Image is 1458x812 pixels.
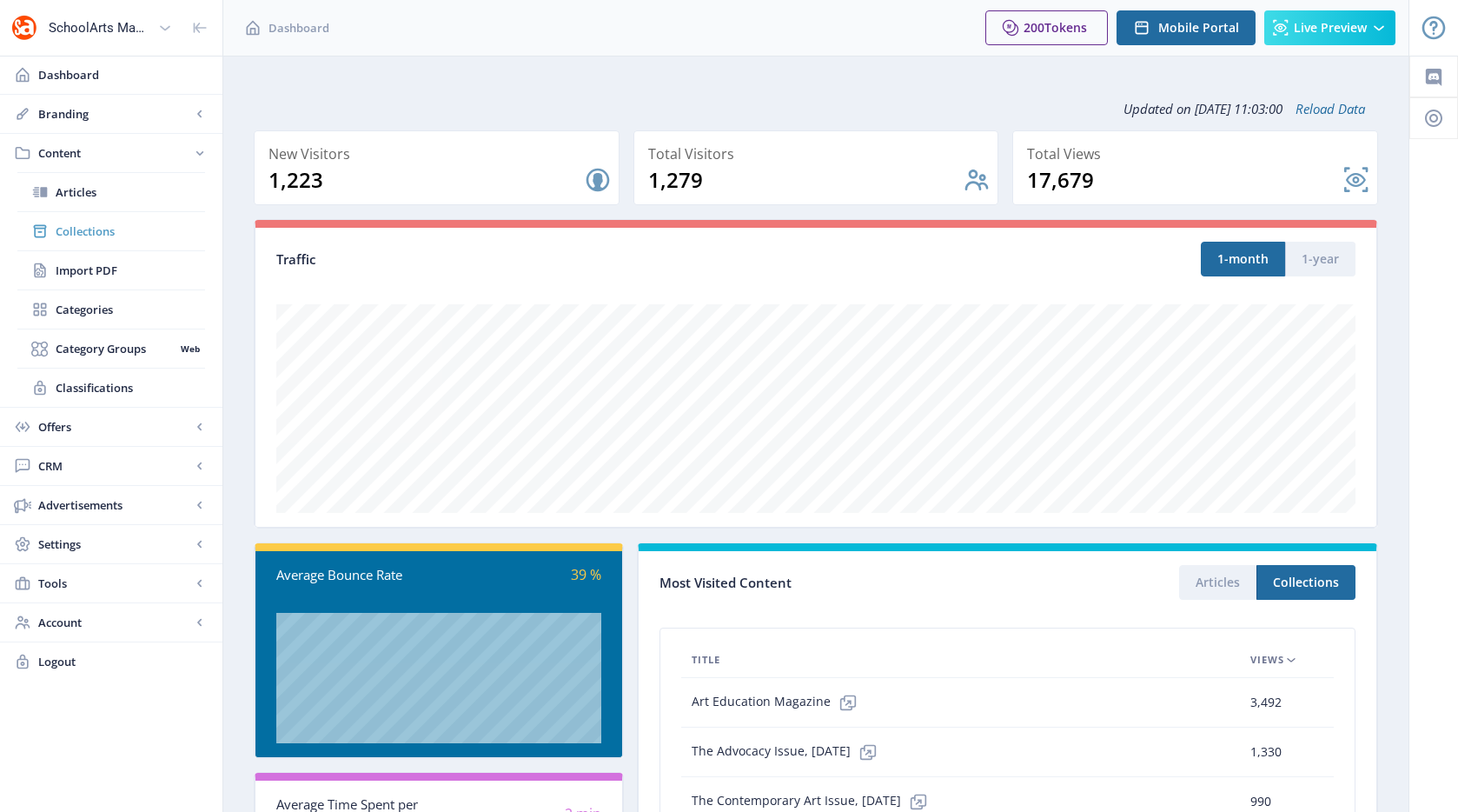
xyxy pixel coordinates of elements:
span: 39 % [571,565,601,584]
div: New Visitors [268,142,612,166]
div: Average Bounce Rate [276,565,439,585]
nb-badge: Web [175,340,205,357]
span: Dashboard [268,19,329,37]
span: Collections [56,223,205,240]
span: 3,492 [1250,692,1282,713]
span: Mobile Portal [1158,21,1239,35]
div: Total Views [1027,142,1370,166]
a: Collections [17,212,205,250]
a: Classifications [17,369,205,407]
span: Settings [38,536,191,553]
span: Title [692,649,720,670]
button: 1-year [1285,242,1355,276]
span: The Advocacy Issue, [DATE] [692,735,885,769]
span: Content [38,144,191,162]
button: Collections [1256,565,1355,600]
span: Categories [56,301,205,318]
span: Art Education Magazine [692,685,865,720]
span: Logout [38,653,209,670]
span: Import PDF [56,262,205,279]
div: 1,223 [268,166,584,194]
span: Classifications [56,379,205,396]
span: 1,330 [1250,742,1282,762]
button: 1-month [1201,242,1285,276]
a: Reload Data [1282,100,1365,117]
a: Categories [17,290,205,329]
div: Traffic [276,250,816,270]
div: Total Visitors [648,142,991,166]
button: Live Preview [1264,10,1395,45]
span: Branding [38,105,191,123]
span: CRM [38,457,191,475]
img: properties.app_icon.png [10,14,38,42]
span: Tools [38,575,191,592]
span: Tokens [1044,19,1087,36]
a: Category GroupsWeb [17,329,205,368]
button: 200Tokens [985,10,1108,45]
span: Views [1250,649,1284,670]
div: SchoolArts Magazine [49,9,151,47]
div: Most Visited Content [659,569,1007,596]
span: Offers [38,418,191,436]
span: Dashboard [38,66,209,83]
div: 1,279 [648,166,964,194]
div: Updated on [DATE] 11:03:00 [254,87,1378,130]
button: Articles [1179,565,1256,600]
div: 17,679 [1027,166,1342,194]
button: Mobile Portal [1117,10,1256,45]
span: Account [38,614,191,631]
span: Live Preview [1294,21,1367,35]
a: Import PDF [17,251,205,290]
span: Advertisements [38,496,191,514]
span: Articles [56,183,205,201]
span: Category Groups [56,340,175,357]
a: Articles [17,173,205,211]
span: 990 [1250,791,1271,812]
